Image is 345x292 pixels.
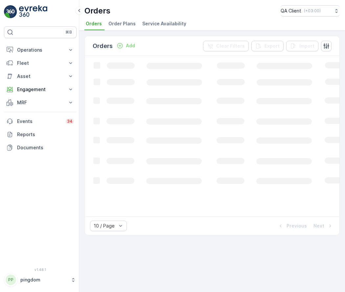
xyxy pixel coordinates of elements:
[17,99,63,106] p: MRF
[65,30,72,35] p: ⌘B
[6,275,16,285] div: PP
[17,60,63,66] p: Fleet
[281,5,340,16] button: QA Client(+03:00)
[126,42,135,49] p: Add
[17,47,63,53] p: Operations
[93,41,113,51] p: Orders
[264,43,280,49] p: Export
[287,223,307,229] p: Previous
[114,42,138,50] button: Add
[313,222,334,230] button: Next
[4,96,77,109] button: MRF
[4,268,77,272] span: v 1.48.1
[299,43,314,49] p: Import
[67,119,73,124] p: 34
[4,83,77,96] button: Engagement
[19,5,47,18] img: logo_light-DOdMpM7g.png
[142,20,186,27] span: Service Availability
[4,57,77,70] button: Fleet
[216,43,245,49] p: Clear Filters
[286,41,318,51] button: Import
[17,86,63,93] p: Engagement
[17,131,74,138] p: Reports
[281,8,301,14] p: QA Client
[84,6,110,16] p: Orders
[4,273,77,287] button: PPpingdom
[4,43,77,57] button: Operations
[4,5,17,18] img: logo
[251,41,284,51] button: Export
[17,73,63,80] p: Asset
[304,8,321,13] p: ( +03:00 )
[86,20,102,27] span: Orders
[4,70,77,83] button: Asset
[17,144,74,151] p: Documents
[4,115,77,128] a: Events34
[17,118,62,125] p: Events
[4,128,77,141] a: Reports
[203,41,249,51] button: Clear Filters
[277,222,308,230] button: Previous
[20,277,67,283] p: pingdom
[108,20,136,27] span: Order Plans
[4,141,77,154] a: Documents
[313,223,324,229] p: Next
